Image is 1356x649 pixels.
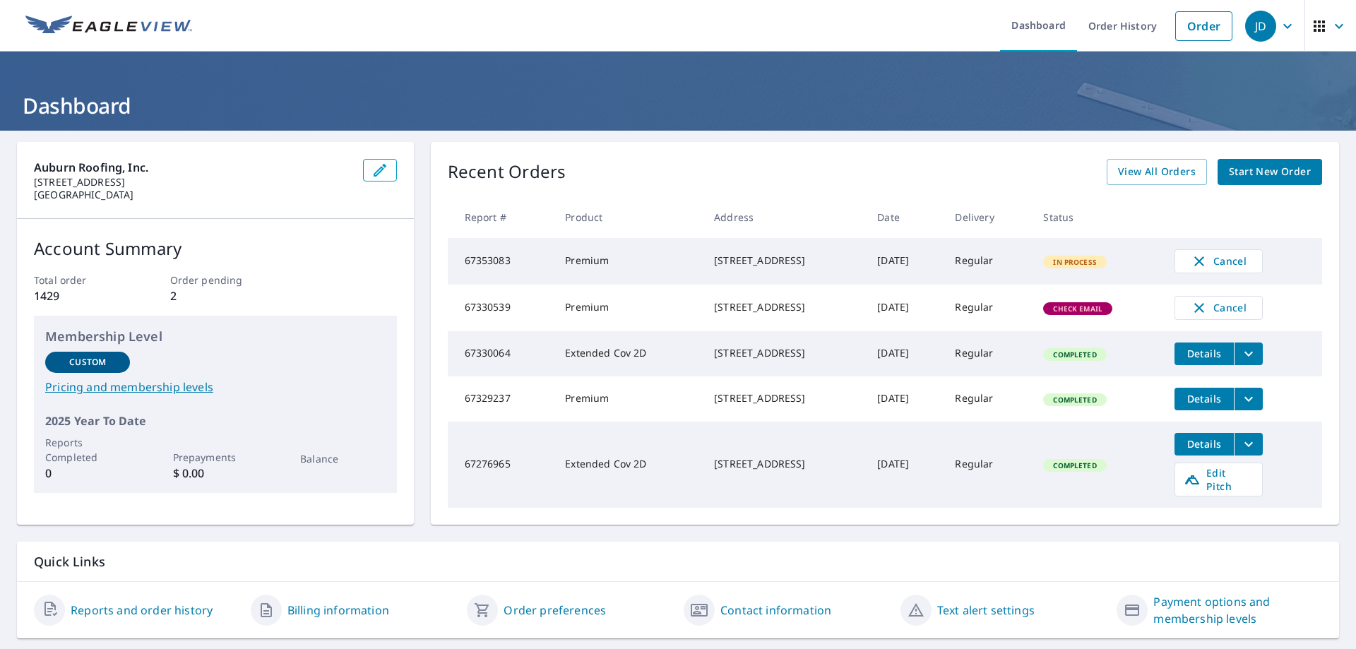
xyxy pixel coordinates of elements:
[1234,343,1263,365] button: filesDropdownBtn-67330064
[944,376,1032,422] td: Regular
[1045,395,1105,405] span: Completed
[554,285,703,331] td: Premium
[45,435,130,465] p: Reports Completed
[34,273,124,287] p: Total order
[703,196,866,238] th: Address
[448,159,566,185] p: Recent Orders
[448,196,554,238] th: Report #
[714,457,855,471] div: [STREET_ADDRESS]
[300,451,385,466] p: Balance
[1174,433,1234,456] button: detailsBtn-67276965
[866,376,944,422] td: [DATE]
[1153,593,1322,627] a: Payment options and membership levels
[173,465,258,482] p: $ 0.00
[45,465,130,482] p: 0
[448,331,554,376] td: 67330064
[45,379,386,395] a: Pricing and membership levels
[554,422,703,508] td: Extended Cov 2D
[69,356,106,369] p: Custom
[17,91,1339,120] h1: Dashboard
[866,422,944,508] td: [DATE]
[34,287,124,304] p: 1429
[866,196,944,238] th: Date
[170,273,261,287] p: Order pending
[714,300,855,314] div: [STREET_ADDRESS]
[554,331,703,376] td: Extended Cov 2D
[1174,296,1263,320] button: Cancel
[504,602,606,619] a: Order preferences
[714,254,855,268] div: [STREET_ADDRESS]
[554,376,703,422] td: Premium
[714,346,855,360] div: [STREET_ADDRESS]
[944,238,1032,285] td: Regular
[944,422,1032,508] td: Regular
[944,196,1032,238] th: Delivery
[34,189,352,201] p: [GEOGRAPHIC_DATA]
[170,287,261,304] p: 2
[45,327,386,346] p: Membership Level
[1218,159,1322,185] a: Start New Order
[1174,463,1263,496] a: Edit Pitch
[448,285,554,331] td: 67330539
[944,331,1032,376] td: Regular
[1174,343,1234,365] button: detailsBtn-67330064
[1234,388,1263,410] button: filesDropdownBtn-67329237
[1245,11,1276,42] div: JD
[1184,466,1254,493] span: Edit Pitch
[866,331,944,376] td: [DATE]
[1189,299,1248,316] span: Cancel
[45,412,386,429] p: 2025 Year To Date
[1183,392,1225,405] span: Details
[1045,350,1105,359] span: Completed
[1107,159,1207,185] a: View All Orders
[173,450,258,465] p: Prepayments
[554,196,703,238] th: Product
[1045,460,1105,470] span: Completed
[1175,11,1232,41] a: Order
[34,159,352,176] p: Auburn Roofing, Inc.
[25,16,192,37] img: EV Logo
[34,236,397,261] p: Account Summary
[1118,163,1196,181] span: View All Orders
[944,285,1032,331] td: Regular
[866,238,944,285] td: [DATE]
[448,422,554,508] td: 67276965
[1045,304,1111,314] span: Check Email
[1234,433,1263,456] button: filesDropdownBtn-67276965
[866,285,944,331] td: [DATE]
[1183,437,1225,451] span: Details
[1183,347,1225,360] span: Details
[448,376,554,422] td: 67329237
[1174,249,1263,273] button: Cancel
[71,602,213,619] a: Reports and order history
[1032,196,1163,238] th: Status
[1189,253,1248,270] span: Cancel
[714,391,855,405] div: [STREET_ADDRESS]
[448,238,554,285] td: 67353083
[287,602,389,619] a: Billing information
[34,176,352,189] p: [STREET_ADDRESS]
[34,553,1322,571] p: Quick Links
[720,602,831,619] a: Contact information
[1045,257,1105,267] span: In Process
[554,238,703,285] td: Premium
[1229,163,1311,181] span: Start New Order
[1174,388,1234,410] button: detailsBtn-67329237
[937,602,1035,619] a: Text alert settings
